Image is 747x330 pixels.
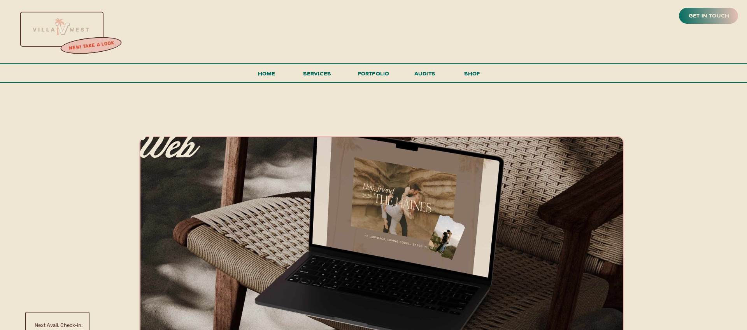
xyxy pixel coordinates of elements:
a: services [301,68,333,83]
a: Next Avail. Check-in: [26,321,91,328]
a: audits [413,68,437,82]
p: All-inclusive branding, web design & copy [11,99,197,209]
a: get in touch [687,10,731,21]
a: Home [254,68,279,83]
span: services [303,70,331,77]
h3: It's time to send your brand to paradise for a big (or little) refresh [12,270,104,300]
a: shop [453,68,491,82]
a: portfolio [355,68,392,83]
a: new! take a look [60,38,123,54]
